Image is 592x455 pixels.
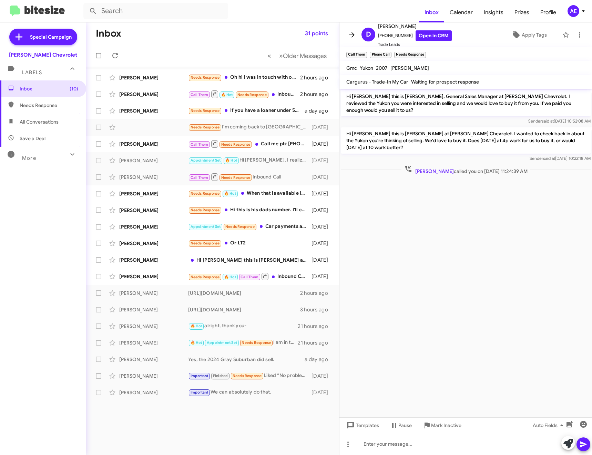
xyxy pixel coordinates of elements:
[22,155,36,161] span: More
[191,191,220,196] span: Needs Response
[237,93,267,97] span: Needs Response
[522,29,547,41] span: Apply Tags
[188,290,300,297] div: [URL][DOMAIN_NAME]
[188,173,310,181] div: Inbound Call
[431,419,461,432] span: Mark Inactive
[533,419,566,432] span: Auto Fields
[191,125,220,129] span: Needs Response
[221,175,251,180] span: Needs Response
[242,340,271,345] span: Needs Response
[119,174,188,181] div: [PERSON_NAME]
[119,356,188,363] div: [PERSON_NAME]
[191,208,220,212] span: Needs Response
[119,372,188,379] div: [PERSON_NAME]
[224,191,236,196] span: 🔥 Hot
[191,158,221,163] span: Appointment Set
[96,28,121,39] h1: Inbox
[339,419,385,432] button: Templates
[378,22,452,30] span: [PERSON_NAME]
[543,156,555,161] span: said at
[22,69,42,76] span: Labels
[188,74,300,81] div: Oh hi I was in touch with one of your team he said he'll let me know when the cheaper model exuin...
[527,419,571,432] button: Auto Fields
[346,65,357,71] span: Gmc
[346,52,367,58] small: Call Them
[310,174,334,181] div: [DATE]
[191,241,220,245] span: Needs Response
[188,372,310,380] div: Liked “No problem, we appreciate the opportunity!”
[300,306,334,313] div: 3 hours ago
[385,419,417,432] button: Pause
[341,90,591,116] p: Hi [PERSON_NAME] this is [PERSON_NAME], General Sales Manager at [PERSON_NAME] Chevrolet. I revie...
[568,5,579,17] div: AE
[535,2,562,22] span: Profile
[213,374,228,378] span: Finished
[119,223,188,230] div: [PERSON_NAME]
[119,190,188,197] div: [PERSON_NAME]
[188,206,310,214] div: Hi this is his dads number. I'll check with him. [PERSON_NAME] is [DEMOGRAPHIC_DATA] and looking ...
[378,41,452,48] span: Trade Leads
[378,30,452,41] span: [PHONE_NUMBER]
[119,256,188,263] div: [PERSON_NAME]
[119,290,188,297] div: [PERSON_NAME]
[341,127,591,154] p: Hi [PERSON_NAME] this is [PERSON_NAME] at [PERSON_NAME] Chevrolet. I wanted to check back in abou...
[398,419,412,432] span: Pause
[191,374,208,378] span: Important
[207,340,237,345] span: Appointment Set
[119,273,188,280] div: [PERSON_NAME]
[279,51,283,60] span: »
[191,390,208,395] span: Important
[310,240,334,247] div: [DATE]
[191,324,202,328] span: 🔥 Hot
[191,224,221,229] span: Appointment Set
[188,356,305,363] div: Yes, the 2024 Gray Suburban did sell.
[416,30,452,41] a: Open in CRM
[30,33,72,40] span: Special Campaign
[188,123,310,131] div: I'm coming back to [GEOGRAPHIC_DATA] from [DATE]-[DATE] Sounds good The vin is above I was offere...
[188,339,298,347] div: I am in the showroom now
[191,175,208,180] span: Call Them
[9,29,77,45] a: Special Campaign
[305,27,328,40] span: 31 points
[188,272,310,281] div: Inbound Call
[419,2,444,22] a: Inbox
[188,256,310,263] div: Hi [PERSON_NAME] this is [PERSON_NAME] at [PERSON_NAME] Chevrolet. Just wanted to follow up and m...
[390,65,429,71] span: [PERSON_NAME]
[299,27,334,40] button: 31 points
[188,322,298,330] div: alright, thank you-
[241,275,258,279] span: Call Them
[310,141,334,147] div: [DATE]
[310,389,334,396] div: [DATE]
[264,49,331,63] nav: Page navigation example
[528,118,591,124] span: Sender [DATE] 10:52:08 AM
[310,273,334,280] div: [DATE]
[119,157,188,164] div: [PERSON_NAME]
[499,29,559,41] button: Apply Tags
[119,107,188,114] div: [PERSON_NAME]
[119,74,188,81] div: [PERSON_NAME]
[83,3,228,19] input: Search
[310,190,334,197] div: [DATE]
[305,107,334,114] div: a day ago
[263,49,275,63] button: Previous
[233,374,262,378] span: Needs Response
[188,306,300,313] div: [URL][DOMAIN_NAME]
[191,275,220,279] span: Needs Response
[310,124,334,131] div: [DATE]
[188,190,310,197] div: When that is available let me know
[542,118,554,124] span: said at
[509,2,535,22] a: Prizes
[20,135,45,142] span: Save a Deal
[191,340,202,345] span: 🔥 Hot
[225,158,237,163] span: 🔥 Hot
[444,2,478,22] a: Calendar
[562,5,584,17] button: AE
[70,85,78,92] span: (10)
[478,2,509,22] a: Insights
[191,108,220,113] span: Needs Response
[401,165,530,175] span: called you on [DATE] 11:24:39 AM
